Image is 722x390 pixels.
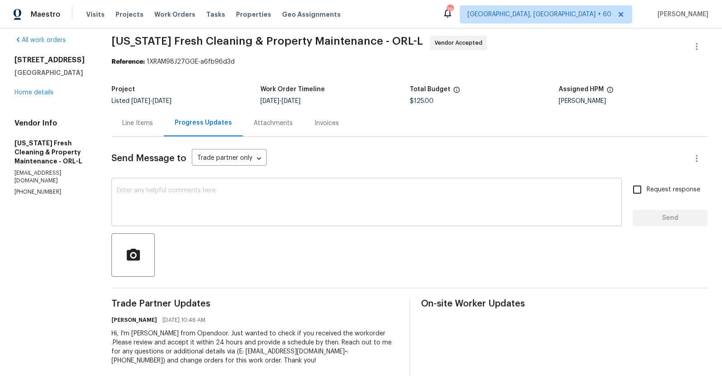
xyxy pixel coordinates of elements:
h5: [US_STATE] Fresh Cleaning & Property Maintenance - ORL-L [14,139,90,166]
span: Tasks [206,11,225,18]
a: All work orders [14,37,66,43]
h5: [GEOGRAPHIC_DATA] [14,68,90,77]
div: Progress Updates [175,118,232,127]
div: Trade partner only [192,151,267,166]
h5: Work Order Timeline [260,86,325,93]
div: [PERSON_NAME] [559,98,708,104]
span: Vendor Accepted [435,38,486,47]
span: - [260,98,301,104]
span: Request response [647,185,700,195]
span: [GEOGRAPHIC_DATA], [GEOGRAPHIC_DATA] + 60 [467,10,611,19]
span: Projects [116,10,143,19]
span: Geo Assignments [282,10,341,19]
h6: [PERSON_NAME] [111,316,157,325]
h5: Project [111,86,135,93]
span: Work Orders [154,10,195,19]
span: [US_STATE] Fresh Cleaning & Property Maintenance - ORL-L [111,36,423,46]
div: 791 [447,5,453,14]
div: Hi, I'm [PERSON_NAME] from Opendoor. Just wanted to check if you received the workorder .Please r... [111,329,398,365]
span: Properties [236,10,271,19]
span: [PERSON_NAME] [654,10,708,19]
span: The total cost of line items that have been proposed by Opendoor. This sum includes line items th... [453,86,460,98]
div: Line Items [122,119,153,128]
span: On-site Worker Updates [421,299,708,308]
span: Send Message to [111,154,186,163]
span: [DATE] [131,98,150,104]
span: $125.00 [410,98,434,104]
p: [PHONE_NUMBER] [14,188,90,196]
h5: Total Budget [410,86,450,93]
span: The hpm assigned to this work order. [606,86,614,98]
h2: [STREET_ADDRESS] [14,56,90,65]
span: Visits [86,10,105,19]
span: [DATE] 10:46 AM [162,316,205,325]
span: [DATE] [282,98,301,104]
span: Listed [111,98,171,104]
span: Maestro [31,10,60,19]
div: Invoices [315,119,339,128]
h4: Vendor Info [14,119,90,128]
span: [DATE] [153,98,171,104]
p: [EMAIL_ADDRESS][DOMAIN_NAME] [14,169,90,185]
span: Trade Partner Updates [111,299,398,308]
span: - [131,98,171,104]
b: Reference: [111,59,145,65]
h5: Assigned HPM [559,86,604,93]
div: 1XRAM98J27GGE-a6fb96d3d [111,57,708,66]
a: Home details [14,89,54,96]
span: [DATE] [260,98,279,104]
div: Attachments [254,119,293,128]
